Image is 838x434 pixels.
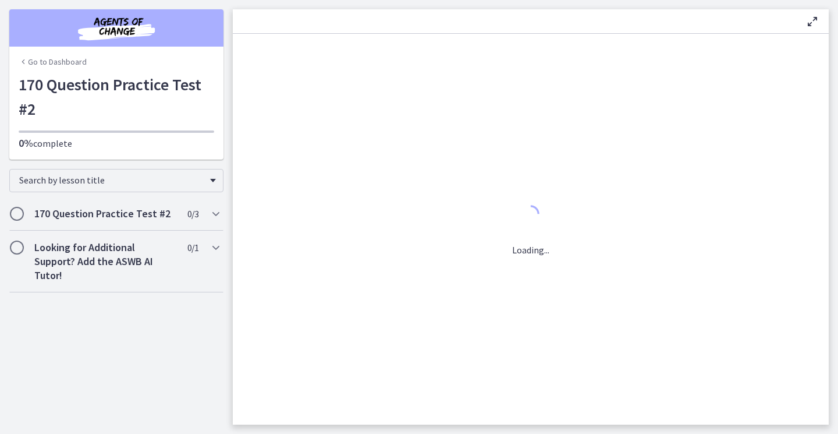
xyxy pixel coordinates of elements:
p: complete [19,136,214,150]
span: 0 / 1 [187,241,198,255]
img: Agents of Change [47,14,186,42]
h2: 170 Question Practice Test #2 [34,207,176,221]
div: 1 [512,202,549,229]
div: Search by lesson title [9,169,223,192]
h1: 170 Question Practice Test #2 [19,72,214,121]
span: 0 / 3 [187,207,198,221]
span: Search by lesson title [19,174,204,186]
h2: Looking for Additional Support? Add the ASWB AI Tutor! [34,241,176,283]
p: Loading... [512,243,549,257]
span: 0% [19,136,33,150]
a: Go to Dashboard [19,56,87,68]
